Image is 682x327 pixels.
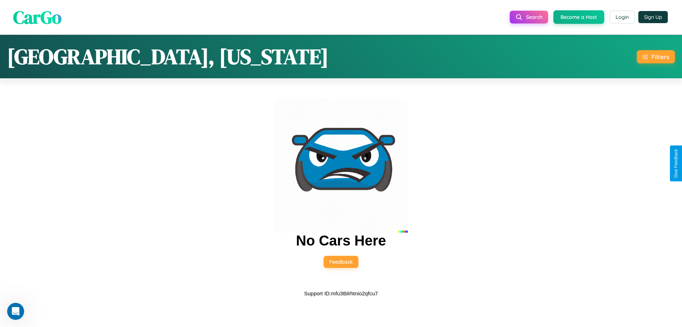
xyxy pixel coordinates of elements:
button: Become a Host [553,10,604,24]
h2: No Cars Here [296,233,386,249]
div: Filters [651,53,669,60]
button: Sign Up [638,11,668,23]
img: car [274,99,408,233]
button: Search [510,11,548,23]
button: Login [610,11,635,23]
span: Search [526,14,542,20]
button: Feedback [324,256,358,268]
iframe: Intercom live chat [7,303,24,320]
span: CarGo [13,5,61,29]
div: Give Feedback [673,149,678,178]
h1: [GEOGRAPHIC_DATA], [US_STATE] [7,42,329,71]
button: Filters [637,50,675,63]
p: Support ID: mfu3tblrhtnio2qfcu7 [304,289,378,298]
